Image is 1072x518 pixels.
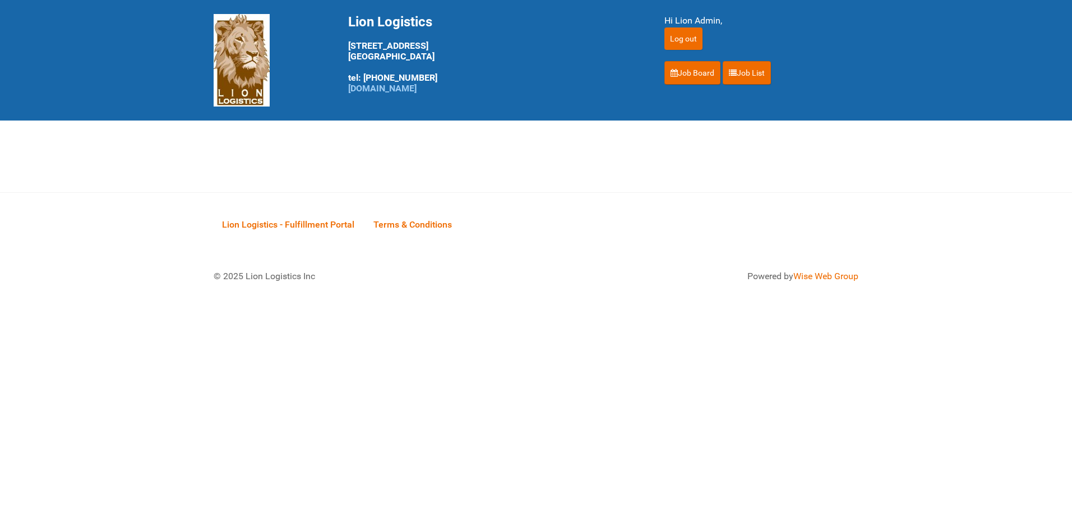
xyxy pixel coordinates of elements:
input: Log out [664,27,703,50]
span: Lion Logistics [348,14,432,30]
img: Lion Logistics [214,14,270,107]
a: Lion Logistics - Fulfillment Portal [214,207,363,242]
a: Job Board [664,61,720,85]
a: Terms & Conditions [365,207,460,242]
a: [DOMAIN_NAME] [348,83,417,94]
a: Lion Logistics [214,54,270,65]
div: Hi Lion Admin, [664,14,858,27]
span: Terms & Conditions [373,219,452,230]
span: Lion Logistics - Fulfillment Portal [222,219,354,230]
a: Wise Web Group [793,271,858,281]
div: [STREET_ADDRESS] [GEOGRAPHIC_DATA] tel: [PHONE_NUMBER] [348,14,636,94]
a: Job List [723,61,771,85]
div: © 2025 Lion Logistics Inc [205,261,530,292]
div: Powered by [550,270,858,283]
